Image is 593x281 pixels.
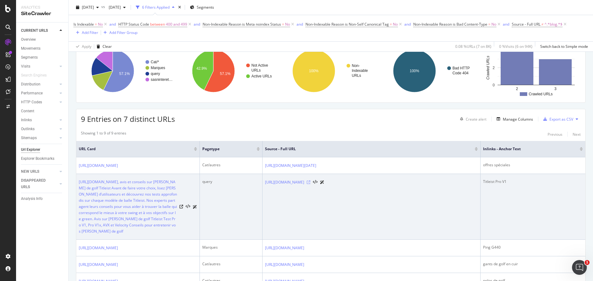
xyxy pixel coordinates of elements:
[21,168,39,175] div: NEW URLS
[220,72,230,76] text: 57.1%
[119,72,130,76] text: 57.1%
[21,72,47,79] div: Search Engines
[483,245,583,250] div: Ping G440
[21,147,64,153] a: Url Explorer
[203,22,281,27] span: Non-Indexable Reason is Meta noindex Status
[21,99,58,105] a: HTTP Codes
[74,42,91,52] button: Apply
[21,10,63,17] div: SiteCrawler
[541,114,573,124] button: Export as CSV
[541,22,544,27] span: ≠
[265,245,304,251] a: [URL][DOMAIN_NAME]
[488,22,490,27] span: =
[21,90,58,97] a: Performance
[21,135,37,141] div: Sitemaps
[296,21,303,27] button: and
[82,30,98,35] div: Add Filter
[106,2,128,12] button: [DATE]
[455,44,491,49] div: 0.08 % URLs ( 7 on 8K )
[21,27,58,34] a: CURRENT URLS
[529,92,553,96] text: Crawled URLs
[21,54,38,61] div: Segments
[538,42,588,52] button: Switch back to Simple mode
[17,10,30,15] div: v 4.0.25
[151,72,160,76] text: query
[202,162,260,168] div: Cat/autres
[202,261,260,267] div: Cat/autres
[21,108,34,114] div: Content
[493,66,495,70] text: 2
[21,196,43,202] div: Analysis Info
[81,44,178,98] svg: A chart.
[486,56,490,80] text: Crawled URLs
[151,66,165,70] text: Marques
[410,69,419,73] text: 100%
[251,63,268,68] text: Not Active
[491,20,496,29] span: No
[21,135,58,141] a: Sitemaps
[78,36,93,40] div: Mots-clés
[265,262,304,268] a: [URL][DOMAIN_NAME]
[282,44,379,98] svg: A chart.
[393,20,398,29] span: No
[74,2,101,12] button: [DATE]
[21,45,40,52] div: Movements
[133,2,177,12] button: 6 Filters Applied
[21,155,64,162] a: Explorer Bookmarks
[21,155,54,162] div: Explorer Bookmarks
[142,5,170,10] div: 6 Filters Applied
[503,117,533,122] div: Manage Columns
[296,22,303,27] div: and
[74,22,94,27] span: Is Indexable
[187,2,217,12] button: Segments
[21,63,30,70] div: Visits
[285,20,290,29] span: No
[179,205,183,209] a: Visit Online Page
[512,22,540,27] span: Source - Full URL
[548,132,562,137] div: Previous
[457,114,486,124] button: Create alert
[493,83,495,87] text: 0
[21,126,58,132] a: Outlinks
[82,5,94,10] span: 2025 Oct. 10th
[103,44,112,49] div: Clear
[151,77,173,82] text: sasninteret…
[21,72,53,79] a: Search Engines
[307,180,310,184] a: Visit Online Page
[79,262,118,268] a: [URL][DOMAIN_NAME]
[194,21,200,27] button: and
[182,44,278,98] div: A chart.
[548,130,562,138] button: Previous
[305,22,389,27] span: Non-Indexable Reason is Non-Self Canonical Tag
[483,261,583,267] div: gants de golf en cuir
[466,117,486,122] div: Create alert
[21,126,35,132] div: Outlinks
[194,22,200,27] div: and
[499,44,532,49] div: 0 % Visits ( 6 on 94K )
[21,90,43,97] div: Performance
[573,132,581,137] div: Next
[193,204,197,210] a: AI Url Details
[94,42,112,52] button: Clear
[282,22,284,27] span: =
[21,117,58,123] a: Inlinks
[79,245,118,251] a: [URL][DOMAIN_NAME]
[404,21,411,27] button: and
[151,60,159,64] text: Cat/*
[251,74,272,78] text: Active URLs
[265,146,465,152] span: Source - Full URL
[573,130,581,138] button: Next
[21,5,63,10] div: Analytics
[26,36,31,41] img: tab_domain_overview_orange.svg
[383,44,479,98] svg: A chart.
[413,22,487,27] span: Non-Indexable Reason is Bad Content-Type
[554,87,557,91] text: 3
[101,29,137,36] button: Add Filter Group
[21,177,58,190] a: DISAPPEARED URLS
[98,20,103,29] span: No
[101,4,106,9] span: vs
[21,196,64,202] a: Analysis Info
[71,36,76,41] img: tab_keywords_by_traffic_grey.svg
